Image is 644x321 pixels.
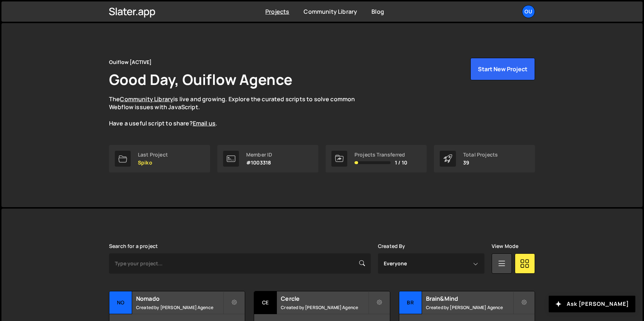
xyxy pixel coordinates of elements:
[371,8,384,16] a: Blog
[254,291,277,314] div: Ce
[378,243,405,249] label: Created By
[138,160,168,166] p: Spiko
[492,243,518,249] label: View Mode
[354,152,407,158] div: Projects Transferred
[109,58,152,67] div: Ouiflow [ACTIVE]
[281,304,368,311] small: Created by [PERSON_NAME] Agence
[109,69,292,89] h1: Good Day, Ouiflow Agence
[399,291,422,314] div: Br
[109,145,210,172] a: Last Project Spiko
[136,304,223,311] small: Created by [PERSON_NAME] Agence
[463,152,498,158] div: Total Projects
[395,160,407,166] span: 1 / 10
[136,295,223,303] h2: Nomado
[426,295,513,303] h2: Brain&Mind
[120,95,173,103] a: Community Library
[109,291,132,314] div: No
[426,304,513,311] small: Created by [PERSON_NAME] Agence
[522,5,535,18] a: Ou
[109,253,371,274] input: Type your project...
[549,296,635,312] button: Ask [PERSON_NAME]
[246,160,272,166] p: #1003318
[265,8,289,16] a: Projects
[463,160,498,166] p: 39
[281,295,368,303] h2: Cercle
[304,8,357,16] a: Community Library
[109,95,369,128] p: The is live and growing. Explore the curated scripts to solve common Webflow issues with JavaScri...
[193,119,216,127] a: Email us
[109,243,158,249] label: Search for a project
[246,152,272,158] div: Member ID
[138,152,168,158] div: Last Project
[470,58,535,80] button: Start New Project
